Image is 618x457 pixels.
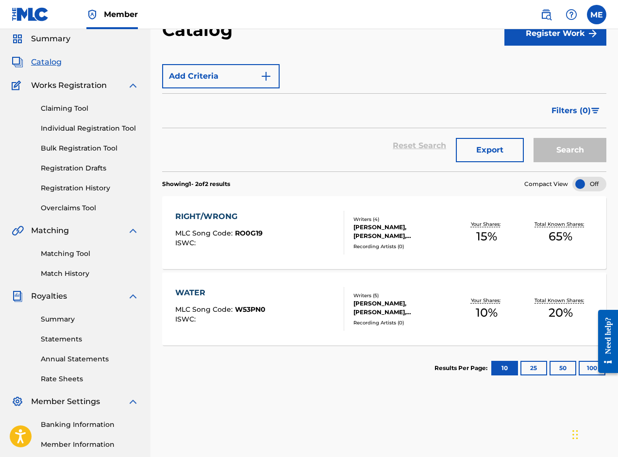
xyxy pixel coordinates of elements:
[12,290,23,302] img: Royalties
[353,223,450,240] div: [PERSON_NAME], [PERSON_NAME], [PERSON_NAME], [PERSON_NAME]
[520,361,547,375] button: 25
[456,138,524,162] button: Export
[12,33,23,45] img: Summary
[127,80,139,91] img: expand
[12,56,23,68] img: Catalog
[536,5,556,24] a: Public Search
[235,305,266,314] span: W53PN0
[587,5,606,24] div: User Menu
[127,290,139,302] img: expand
[162,19,237,41] h2: Catalog
[12,33,70,45] a: SummarySummary
[353,319,450,326] div: Recording Artists ( 0 )
[41,354,139,364] a: Annual Statements
[162,64,280,88] button: Add Criteria
[551,105,591,117] span: Filters ( 0 )
[591,108,600,114] img: filter
[162,196,606,269] a: RIGHT/WRONGMLC Song Code:RO0G19ISWC:Writers (4)[PERSON_NAME], [PERSON_NAME], [PERSON_NAME], [PERS...
[41,440,139,450] a: Member Information
[434,364,490,372] p: Results Per Page:
[162,59,606,171] form: Search Form
[566,9,577,20] img: help
[12,80,24,91] img: Works Registration
[31,33,70,45] span: Summary
[41,103,139,114] a: Claiming Tool
[41,334,139,344] a: Statements
[569,410,618,457] iframe: Chat Widget
[175,315,198,323] span: ISWC :
[579,361,605,375] button: 100
[175,287,266,299] div: WATER
[104,9,138,20] span: Member
[41,249,139,259] a: Matching Tool
[524,180,568,188] span: Compact View
[162,180,230,188] p: Showing 1 - 2 of 2 results
[41,163,139,173] a: Registration Drafts
[353,216,450,223] div: Writers ( 4 )
[471,220,503,228] p: Your Shares:
[491,361,518,375] button: 10
[12,7,49,21] img: MLC Logo
[31,56,62,68] span: Catalog
[41,314,139,324] a: Summary
[31,225,69,237] span: Matching
[562,5,581,24] div: Help
[41,374,139,384] a: Rate Sheets
[41,203,139,213] a: Overclaims Tool
[41,183,139,193] a: Registration History
[175,229,235,237] span: MLC Song Code :
[591,301,618,381] iframe: Resource Center
[175,305,235,314] span: MLC Song Code :
[353,292,450,299] div: Writers ( 5 )
[31,396,100,407] span: Member Settings
[550,361,576,375] button: 50
[549,228,572,245] span: 65 %
[162,272,606,345] a: WATERMLC Song Code:W53PN0ISWC:Writers (5)[PERSON_NAME], [PERSON_NAME], [PERSON_NAME], [PERSON_NAM...
[504,21,606,46] button: Register Work
[41,143,139,153] a: Bulk Registration Tool
[31,80,107,91] span: Works Registration
[353,243,450,250] div: Recording Artists ( 0 )
[127,396,139,407] img: expand
[235,229,263,237] span: RO0G19
[12,225,24,237] img: Matching
[175,238,198,247] span: ISWC :
[86,9,98,20] img: Top Rightsholder
[41,123,139,134] a: Individual Registration Tool
[471,297,503,304] p: Your Shares:
[476,304,498,322] span: 10 %
[175,211,263,222] div: RIGHT/WRONG
[587,28,599,39] img: f7272a7cc735f4ea7f67.svg
[127,225,139,237] img: expand
[540,9,552,20] img: search
[572,420,578,449] div: Drag
[549,304,573,322] span: 20 %
[12,56,62,68] a: CatalogCatalog
[534,220,586,228] p: Total Known Shares:
[41,420,139,430] a: Banking Information
[546,99,606,123] button: Filters (0)
[31,290,67,302] span: Royalties
[260,70,272,82] img: 9d2ae6d4665cec9f34b9.svg
[12,396,23,407] img: Member Settings
[353,299,450,317] div: [PERSON_NAME], [PERSON_NAME], [PERSON_NAME], [PERSON_NAME], [PERSON_NAME]
[534,297,586,304] p: Total Known Shares:
[476,228,497,245] span: 15 %
[41,269,139,279] a: Match History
